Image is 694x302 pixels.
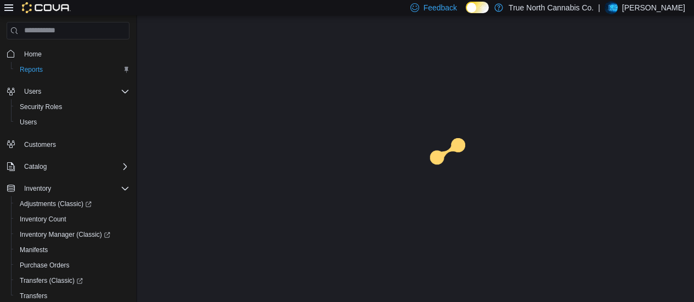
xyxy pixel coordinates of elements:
span: Users [15,116,129,129]
a: Adjustments (Classic) [15,197,96,210]
button: Users [2,84,134,99]
span: Inventory Count [20,215,66,224]
span: Inventory Manager (Classic) [15,228,129,241]
span: Purchase Orders [20,261,70,270]
a: Reports [15,63,47,76]
a: Purchase Orders [15,259,74,272]
a: Inventory Manager (Classic) [11,227,134,242]
button: Customers [2,136,134,152]
button: Reports [11,62,134,77]
button: Inventory [20,182,55,195]
button: Purchase Orders [11,258,134,273]
img: Cova [22,2,71,13]
span: Adjustments (Classic) [15,197,129,210]
a: Manifests [15,243,52,257]
button: Inventory [2,181,134,196]
span: Home [20,47,129,61]
span: Transfers (Classic) [15,274,129,287]
a: Transfers (Classic) [15,274,87,287]
button: Security Roles [11,99,134,115]
a: Customers [20,138,60,151]
a: Inventory Manager (Classic) [15,228,115,241]
span: Manifests [20,246,48,254]
button: Manifests [11,242,134,258]
button: Catalog [2,159,134,174]
span: Users [24,87,41,96]
img: cova-loader [416,130,498,212]
button: Inventory Count [11,212,134,227]
span: Reports [15,63,129,76]
span: Purchase Orders [15,259,129,272]
span: Users [20,85,129,98]
span: Adjustments (Classic) [20,200,92,208]
span: Home [24,50,42,59]
button: Catalog [20,160,51,173]
span: Security Roles [15,100,129,113]
span: Manifests [15,243,129,257]
a: Home [20,48,46,61]
span: Customers [20,138,129,151]
p: [PERSON_NAME] [622,1,685,14]
a: Security Roles [15,100,66,113]
button: Users [11,115,134,130]
a: Transfers (Classic) [11,273,134,288]
span: Inventory Count [15,213,129,226]
span: Transfers [20,292,47,300]
span: Inventory Manager (Classic) [20,230,110,239]
span: Users [20,118,37,127]
button: Users [20,85,46,98]
p: | [598,1,600,14]
span: Feedback [424,2,457,13]
p: True North Cannabis Co. [509,1,594,14]
span: Reports [20,65,43,74]
button: Home [2,46,134,62]
span: Transfers (Classic) [20,276,83,285]
div: Ryan Anningson [605,1,618,14]
span: Customers [24,140,56,149]
a: Inventory Count [15,213,71,226]
span: Inventory [24,184,51,193]
input: Dark Mode [466,2,489,13]
span: Inventory [20,182,129,195]
span: Security Roles [20,102,62,111]
span: Catalog [24,162,47,171]
span: Catalog [20,160,129,173]
a: Adjustments (Classic) [11,196,134,212]
a: Users [15,116,41,129]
